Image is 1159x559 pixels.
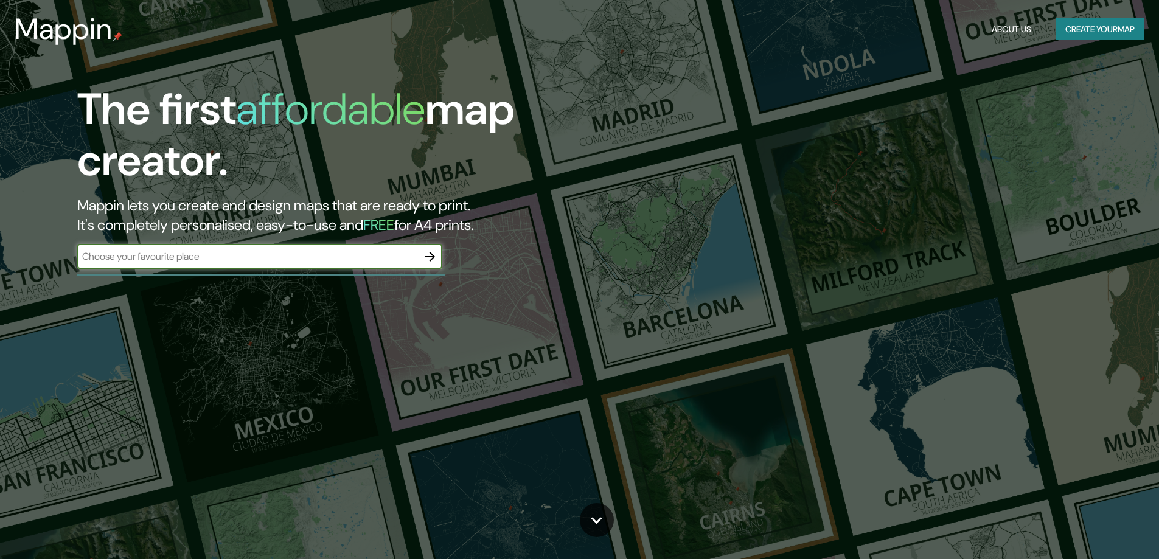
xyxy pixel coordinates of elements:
[363,215,394,234] h5: FREE
[15,12,113,46] h3: Mappin
[113,32,122,41] img: mappin-pin
[987,18,1036,41] button: About Us
[236,81,425,137] h1: affordable
[77,249,418,263] input: Choose your favourite place
[77,196,657,235] h2: Mappin lets you create and design maps that are ready to print. It's completely personalised, eas...
[1051,512,1146,546] iframe: Help widget launcher
[1056,18,1144,41] button: Create yourmap
[77,84,657,196] h1: The first map creator.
